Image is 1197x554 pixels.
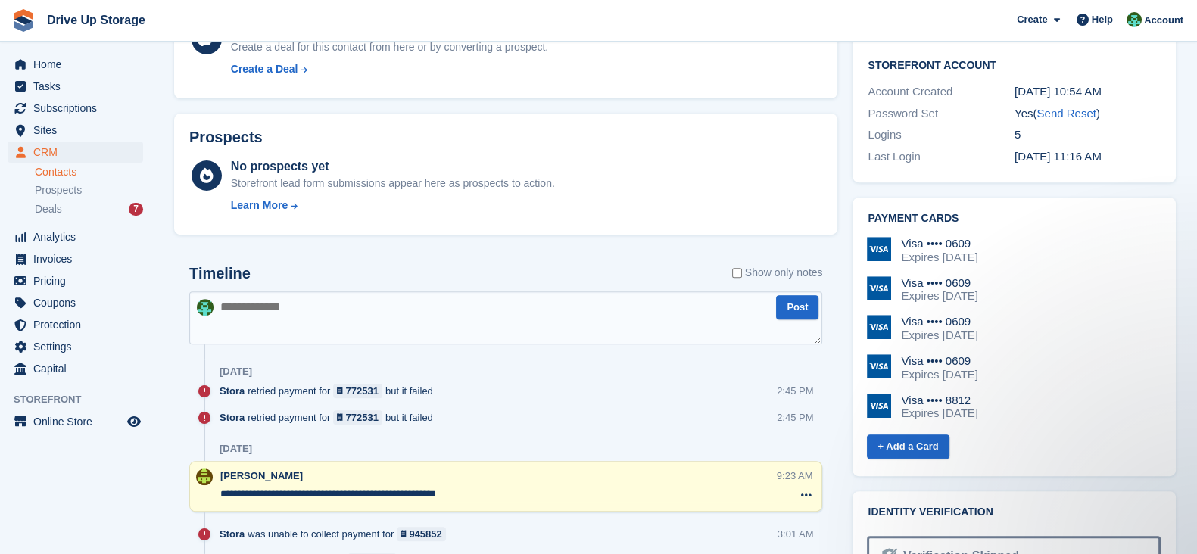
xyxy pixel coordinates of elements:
[220,470,303,481] span: [PERSON_NAME]
[220,384,441,398] div: retried payment for but it failed
[231,198,555,213] a: Learn More
[35,165,143,179] a: Contacts
[8,226,143,247] a: menu
[901,406,977,420] div: Expires [DATE]
[33,226,124,247] span: Analytics
[1015,126,1161,144] div: 5
[8,336,143,357] a: menu
[35,182,143,198] a: Prospects
[901,368,977,381] div: Expires [DATE]
[901,251,977,264] div: Expires [DATE]
[8,54,143,75] a: menu
[8,292,143,313] a: menu
[777,468,813,483] div: 9:23 AM
[867,315,891,339] img: Visa Logo
[867,276,891,300] img: Visa Logo
[732,265,823,281] label: Show only notes
[868,57,1161,72] h2: Storefront Account
[333,384,382,398] a: 772531
[868,506,1161,518] h2: Identity verification
[409,527,441,541] div: 945852
[14,392,151,407] span: Storefront
[33,314,124,335] span: Protection
[220,527,245,541] span: Stora
[231,198,288,213] div: Learn More
[8,411,143,432] a: menu
[231,61,548,77] a: Create a Deal
[220,366,252,378] div: [DATE]
[189,129,263,146] h2: Prospects
[868,83,1015,101] div: Account Created
[1144,13,1183,28] span: Account
[1033,107,1099,120] span: ( )
[901,289,977,303] div: Expires [DATE]
[1092,12,1113,27] span: Help
[196,468,213,485] img: Lindsay Dawes
[397,527,446,541] a: 945852
[867,354,891,378] img: Visa Logo
[333,410,382,425] a: 772531
[776,295,818,320] button: Post
[33,292,124,313] span: Coupons
[220,410,441,425] div: retried payment for but it failed
[867,434,949,459] a: + Add a Card
[41,8,151,33] a: Drive Up Storage
[35,201,143,217] a: Deals 7
[1015,105,1161,123] div: Yes
[8,98,143,119] a: menu
[33,98,124,119] span: Subscriptions
[35,183,82,198] span: Prospects
[1015,83,1161,101] div: [DATE] 10:54 AM
[231,39,548,55] div: Create a deal for this contact from here or by converting a prospect.
[777,384,813,398] div: 2:45 PM
[901,354,977,368] div: Visa •••• 0609
[129,203,143,216] div: 7
[33,411,124,432] span: Online Store
[220,443,252,455] div: [DATE]
[1017,12,1047,27] span: Create
[1015,150,1102,163] time: 2025-08-04 10:16:02 UTC
[33,54,124,75] span: Home
[777,410,813,425] div: 2:45 PM
[778,527,814,541] div: 3:01 AM
[35,202,62,216] span: Deals
[231,61,298,77] div: Create a Deal
[1036,107,1096,120] a: Send Reset
[125,412,143,431] a: Preview store
[33,336,124,357] span: Settings
[220,410,245,425] span: Stora
[867,237,891,261] img: Visa Logo
[33,120,124,141] span: Sites
[8,314,143,335] a: menu
[868,126,1015,144] div: Logins
[8,270,143,291] a: menu
[8,120,143,141] a: menu
[231,176,555,191] div: Storefront lead form submissions appear here as prospects to action.
[8,76,143,97] a: menu
[8,142,143,163] a: menu
[346,410,379,425] div: 772531
[33,358,124,379] span: Capital
[346,384,379,398] div: 772531
[33,248,124,269] span: Invoices
[220,384,245,398] span: Stora
[868,148,1015,166] div: Last Login
[732,265,742,281] input: Show only notes
[33,270,124,291] span: Pricing
[189,265,251,282] h2: Timeline
[220,527,454,541] div: was unable to collect payment for
[901,328,977,342] div: Expires [DATE]
[1127,12,1142,27] img: Camille
[8,248,143,269] a: menu
[8,358,143,379] a: menu
[33,142,124,163] span: CRM
[901,276,977,290] div: Visa •••• 0609
[867,394,891,418] img: Visa Logo
[901,394,977,407] div: Visa •••• 8812
[33,76,124,97] span: Tasks
[197,299,214,316] img: Camille
[901,237,977,251] div: Visa •••• 0609
[901,315,977,328] div: Visa •••• 0609
[868,213,1161,225] h2: Payment cards
[231,157,555,176] div: No prospects yet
